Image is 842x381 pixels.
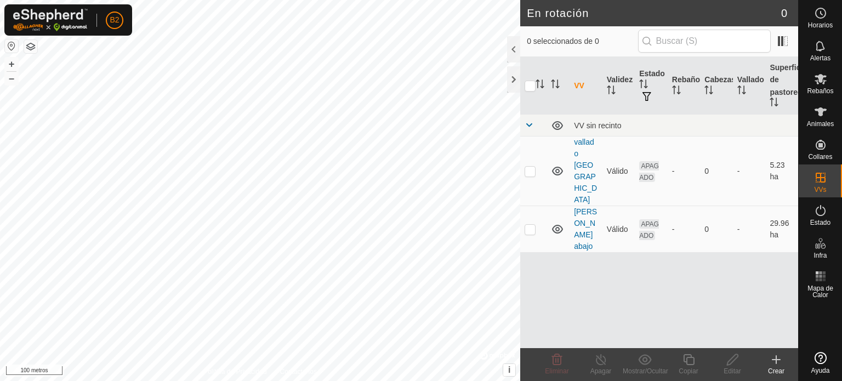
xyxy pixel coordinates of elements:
[808,153,832,161] font: Collares
[9,72,14,84] font: –
[639,161,659,182] span: APAGADO
[724,367,741,375] font: Editar
[203,368,266,376] font: Política de Privacidad
[765,206,798,253] td: 29.96 ha
[574,138,597,204] a: vallado [GEOGRAPHIC_DATA]
[110,15,119,24] font: B2
[5,58,18,71] button: +
[768,367,784,375] font: Crear
[810,219,830,226] font: Estado
[639,69,665,78] font: Estado
[280,367,317,377] a: Contáctenos
[5,39,18,53] button: Restablecer Mapa
[672,75,700,84] font: Rebaño
[810,54,830,62] font: Alertas
[5,72,18,85] button: –
[737,87,746,96] p-sorticon: Activar para ordenar
[503,364,515,376] button: i
[574,81,584,90] font: VV
[203,367,266,377] a: Política de Privacidad
[813,252,827,259] font: Infra
[527,7,589,19] font: En rotación
[607,75,633,84] font: Validez
[13,9,88,31] img: Logotipo de Gallagher
[602,137,635,206] td: Válido
[590,367,612,375] font: Apagar
[704,87,713,96] p-sorticon: Activar para ordenar
[704,75,736,84] font: Cabezas
[24,40,37,53] button: Capas del Mapa
[733,206,766,253] td: -
[551,81,560,90] p-sorticon: Activar para ordenar
[807,87,833,95] font: Rebaños
[814,186,826,194] font: VVs
[770,63,807,96] font: Superficie de pastoreo
[623,367,668,375] font: Mostrar/Ocultar
[574,121,794,130] div: VV sin recinto
[280,368,317,376] font: Contáctenos
[672,87,681,96] p-sorticon: Activar para ordenar
[765,137,798,206] td: 5.23 ha
[527,37,599,46] font: 0 seleccionados de 0
[781,7,787,19] font: 0
[639,81,648,90] p-sorticon: Activar para ordenar
[638,30,771,53] input: Buscar (S)
[700,137,733,206] td: 0
[545,367,568,375] font: Eliminar
[679,367,698,375] font: Copiar
[672,224,696,235] div: -
[807,120,834,128] font: Animales
[9,58,15,70] font: +
[700,206,733,253] td: 0
[808,21,833,29] font: Horarios
[536,81,544,90] p-sorticon: Activar para ordenar
[672,166,696,177] div: -
[639,219,659,240] span: APAGADO
[508,365,510,374] font: i
[602,206,635,253] td: Válido
[737,75,764,84] font: Vallado
[733,137,766,206] td: -
[811,367,830,374] font: Ayuda
[807,285,833,299] font: Mapa de Calor
[574,207,597,251] a: [PERSON_NAME] abajo
[770,99,778,108] p-sorticon: Activar para ordenar
[607,87,616,96] p-sorticon: Activar para ordenar
[799,348,842,378] a: Ayuda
